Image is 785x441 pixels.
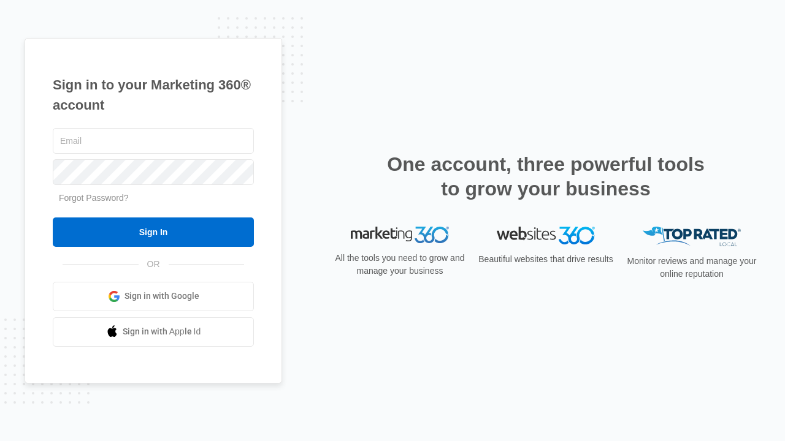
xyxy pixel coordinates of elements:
[53,282,254,311] a: Sign in with Google
[59,193,129,203] a: Forgot Password?
[53,217,254,247] input: Sign In
[643,227,741,247] img: Top Rated Local
[497,227,595,244] img: Websites 360
[477,253,615,266] p: Beautiful websites that drive results
[53,128,254,154] input: Email
[139,258,169,271] span: OR
[53,75,254,115] h1: Sign in to your Marketing 360® account
[351,227,449,244] img: Marketing 360
[123,325,201,338] span: Sign in with Apple Id
[124,290,199,303] span: Sign in with Google
[623,255,760,281] p: Monitor reviews and manage your online reputation
[383,152,708,201] h2: One account, three powerful tools to grow your business
[331,252,469,277] p: All the tools you need to grow and manage your business
[53,317,254,347] a: Sign in with Apple Id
